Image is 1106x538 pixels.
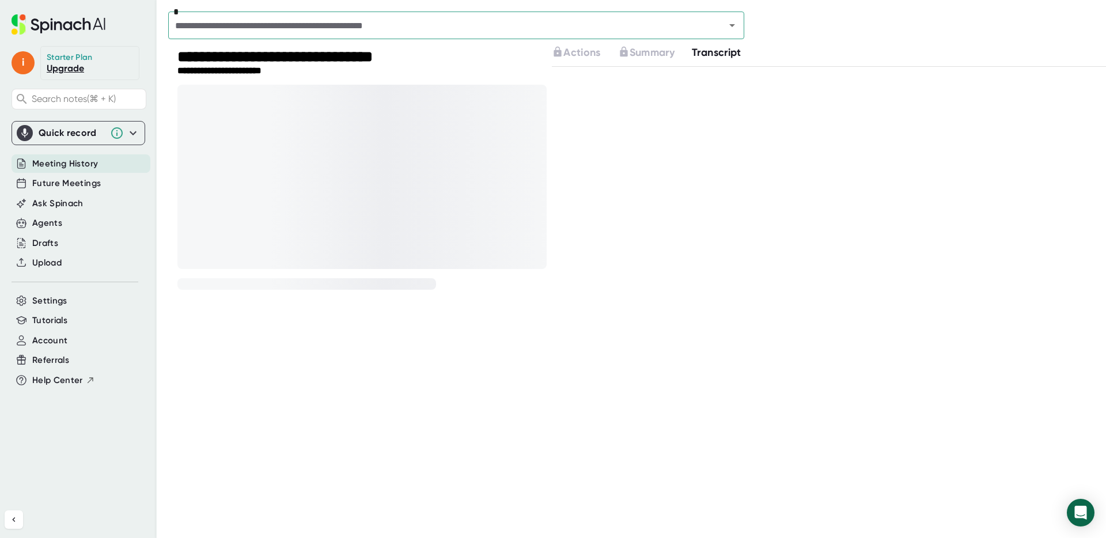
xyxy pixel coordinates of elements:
span: Transcript [692,46,741,59]
button: Ask Spinach [32,197,84,210]
button: Future Meetings [32,177,101,190]
span: i [12,51,35,74]
div: Open Intercom Messenger [1067,499,1094,526]
button: Drafts [32,237,58,250]
a: Upgrade [47,63,84,74]
div: Upgrade to access [618,45,692,60]
button: Transcript [692,45,741,60]
span: Search notes (⌘ + K) [32,93,143,104]
button: Help Center [32,374,95,387]
div: Upgrade to access [552,45,618,60]
button: Summary [618,45,675,60]
div: Quick record [39,127,104,139]
div: Quick record [17,122,140,145]
button: Actions [552,45,600,60]
span: Summary [630,46,675,59]
div: Starter Plan [47,52,93,63]
button: Referrals [32,354,69,367]
button: Agents [32,217,62,230]
button: Collapse sidebar [5,510,23,529]
button: Open [724,17,740,33]
button: Settings [32,294,67,308]
span: Actions [563,46,600,59]
button: Account [32,334,67,347]
button: Meeting History [32,157,98,171]
span: Help Center [32,374,83,387]
button: Upload [32,256,62,270]
button: Tutorials [32,314,67,327]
